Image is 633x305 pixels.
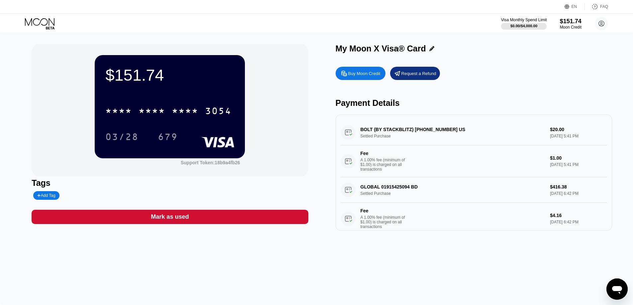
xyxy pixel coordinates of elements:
[181,160,240,165] div: Support Token:18b9a4fb26
[550,155,606,161] div: $1.00
[361,215,410,229] div: A 1.00% fee (minimum of $1.00) is charged on all transactions
[361,208,407,213] div: Fee
[33,191,59,200] div: Add Tag
[32,178,308,188] div: Tags
[361,158,410,172] div: A 1.00% fee (minimum of $1.00) is charged on all transactions
[336,44,426,53] div: My Moon X Visa® Card
[336,67,385,80] div: Buy Moon Credit
[100,128,144,145] div: 03/28
[606,278,628,300] iframe: Button to launch messaging window
[205,107,232,117] div: 3054
[550,220,606,224] div: [DATE] 6:42 PM
[572,4,577,9] div: EN
[151,213,189,221] div: Mark as used
[348,71,380,76] div: Buy Moon Credit
[510,24,537,28] div: $0.00 / $4,000.00
[105,66,234,84] div: $151.74
[550,213,606,218] div: $4.16
[153,128,183,145] div: 679
[600,4,608,9] div: FAQ
[390,67,440,80] div: Request a Refund
[361,151,407,156] div: Fee
[550,162,606,167] div: [DATE] 5:41 PM
[105,132,139,143] div: 03/28
[341,145,607,177] div: FeeA 1.00% fee (minimum of $1.00) is charged on all transactions$1.00[DATE] 5:41 PM
[585,3,608,10] div: FAQ
[560,18,581,25] div: $151.74
[181,160,240,165] div: Support Token: 18b9a4fb26
[341,203,607,235] div: FeeA 1.00% fee (minimum of $1.00) is charged on all transactions$4.16[DATE] 6:42 PM
[32,210,308,224] div: Mark as used
[560,25,581,30] div: Moon Credit
[501,18,547,22] div: Visa Monthly Spend Limit
[158,132,178,143] div: 679
[37,193,55,198] div: Add Tag
[336,98,612,108] div: Payment Details
[501,18,546,30] div: Visa Monthly Spend Limit$0.00/$4,000.00
[401,71,436,76] div: Request a Refund
[565,3,585,10] div: EN
[560,18,581,30] div: $151.74Moon Credit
